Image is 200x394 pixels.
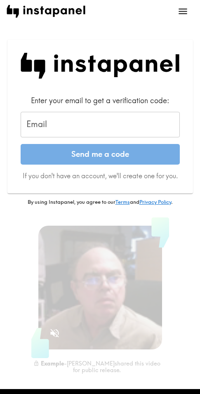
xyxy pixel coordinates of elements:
[21,171,180,180] p: If you don't have an account, we'll create one for you.
[172,1,193,22] button: open menu
[21,95,180,106] div: Enter your email to get a verification code:
[115,198,130,205] a: Terms
[21,144,180,165] button: Send me a code
[46,324,64,342] button: Sound is off
[41,359,64,367] b: Example
[7,5,85,18] img: instapanel
[21,53,180,79] img: Instapanel
[32,359,162,374] div: - [PERSON_NAME] shared this video for public release.
[7,198,193,206] p: By using Instapanel, you agree to our and .
[139,198,171,205] a: Privacy Policy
